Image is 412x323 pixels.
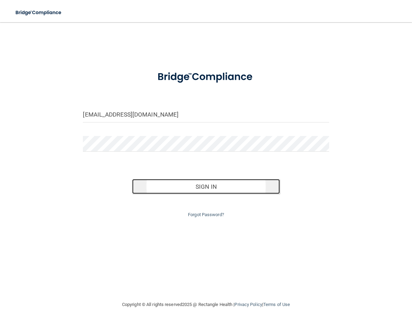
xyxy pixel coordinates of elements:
button: Sign In [132,179,280,194]
a: Forgot Password? [188,212,224,217]
a: Terms of Use [263,302,290,307]
div: Copyright © All rights reserved 2025 @ Rectangle Health | | [79,294,333,316]
img: bridge_compliance_login_screen.278c3ca4.svg [10,6,67,20]
iframe: Drift Widget Chat Controller [292,274,404,301]
img: bridge_compliance_login_screen.278c3ca4.svg [147,64,265,90]
a: Privacy Policy [234,302,262,307]
input: Email [83,107,329,122]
